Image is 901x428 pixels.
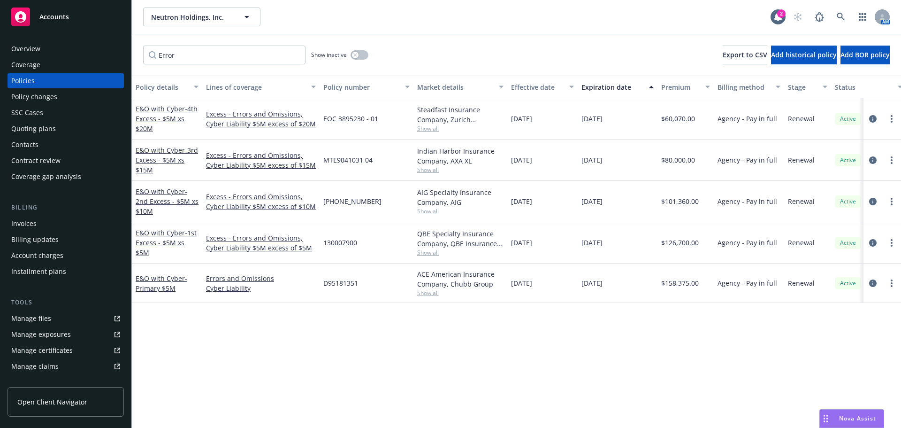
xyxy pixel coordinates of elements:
[8,137,124,152] a: Contacts
[886,196,897,207] a: more
[8,57,124,72] a: Coverage
[511,278,532,288] span: [DATE]
[784,76,831,98] button: Stage
[206,283,316,293] a: Cyber Liability
[39,13,69,21] span: Accounts
[11,73,35,88] div: Policies
[714,76,784,98] button: Billing method
[777,9,786,18] div: 2
[417,187,504,207] div: AIG Specialty Insurance Company, AIG
[417,166,504,174] span: Show all
[136,146,198,174] span: - 3rd Excess - $5M xs $15M
[417,125,504,132] span: Show all
[417,207,504,215] span: Show all
[661,278,699,288] span: $158,375.00
[788,238,815,248] span: Renewal
[867,196,878,207] a: circleInformation
[136,274,187,293] span: - Primary $5M
[771,46,837,64] button: Add historical policy
[136,228,197,257] span: - 1st Excess - $5M xs $5M
[718,82,770,92] div: Billing method
[718,114,777,124] span: Agency - Pay in full
[581,82,643,92] div: Expiration date
[723,50,767,59] span: Export to CSV
[8,89,124,104] a: Policy changes
[323,196,382,206] span: [PHONE_NUMBER]
[320,76,413,98] button: Policy number
[132,76,202,98] button: Policy details
[8,375,124,390] a: Manage BORs
[206,82,305,92] div: Lines of coverage
[788,8,807,26] a: Start snowing
[661,114,695,124] span: $60,070.00
[8,121,124,136] a: Quoting plans
[11,41,40,56] div: Overview
[11,248,63,263] div: Account charges
[143,46,305,64] input: Filter by keyword...
[417,269,504,289] div: ACE American Insurance Company, Chubb Group
[11,264,66,279] div: Installment plans
[788,278,815,288] span: Renewal
[8,343,124,358] a: Manage certificates
[507,76,578,98] button: Effective date
[11,137,38,152] div: Contacts
[718,278,777,288] span: Agency - Pay in full
[11,57,40,72] div: Coverage
[11,232,59,247] div: Billing updates
[832,8,850,26] a: Search
[417,146,504,166] div: Indian Harbor Insurance Company, AXA XL
[136,146,198,174] a: E&O with Cyber
[581,155,603,165] span: [DATE]
[323,155,373,165] span: MTE9041031 04
[788,82,817,92] div: Stage
[8,359,124,374] a: Manage claims
[819,409,884,428] button: Nova Assist
[11,343,73,358] div: Manage certificates
[413,76,507,98] button: Market details
[206,192,316,211] a: Excess - Errors and Omissions, Cyber Liability $5M excess of $10M
[8,203,124,212] div: Billing
[820,410,832,428] div: Drag to move
[661,155,695,165] span: $80,000.00
[718,196,777,206] span: Agency - Pay in full
[661,82,700,92] div: Premium
[839,414,876,422] span: Nova Assist
[323,82,399,92] div: Policy number
[581,238,603,248] span: [DATE]
[417,249,504,257] span: Show all
[581,196,603,206] span: [DATE]
[840,50,890,59] span: Add BOR policy
[11,89,57,104] div: Policy changes
[143,8,260,26] button: Neutron Holdings, Inc.
[8,327,124,342] span: Manage exposures
[839,156,857,164] span: Active
[840,46,890,64] button: Add BOR policy
[839,239,857,247] span: Active
[11,153,61,168] div: Contract review
[723,46,767,64] button: Export to CSV
[323,114,378,124] span: EOC 3895230 - 01
[867,278,878,289] a: circleInformation
[136,104,198,133] a: E&O with Cyber
[661,238,699,248] span: $126,700.00
[417,105,504,125] div: Steadfast Insurance Company, Zurich Insurance Group
[311,51,347,59] span: Show inactive
[8,248,124,263] a: Account charges
[511,114,532,124] span: [DATE]
[136,104,198,133] span: - 4th Excess - $5M xs $20M
[886,113,897,125] a: more
[136,82,188,92] div: Policy details
[11,359,59,374] div: Manage claims
[511,155,532,165] span: [DATE]
[11,216,37,231] div: Invoices
[417,82,493,92] div: Market details
[839,197,857,206] span: Active
[417,229,504,249] div: QBE Specialty Insurance Company, QBE Insurance Group
[323,238,357,248] span: 130007900
[581,114,603,124] span: [DATE]
[11,121,56,136] div: Quoting plans
[8,298,124,307] div: Tools
[17,397,87,407] span: Open Client Navigator
[8,4,124,30] a: Accounts
[136,187,199,216] a: E&O with Cyber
